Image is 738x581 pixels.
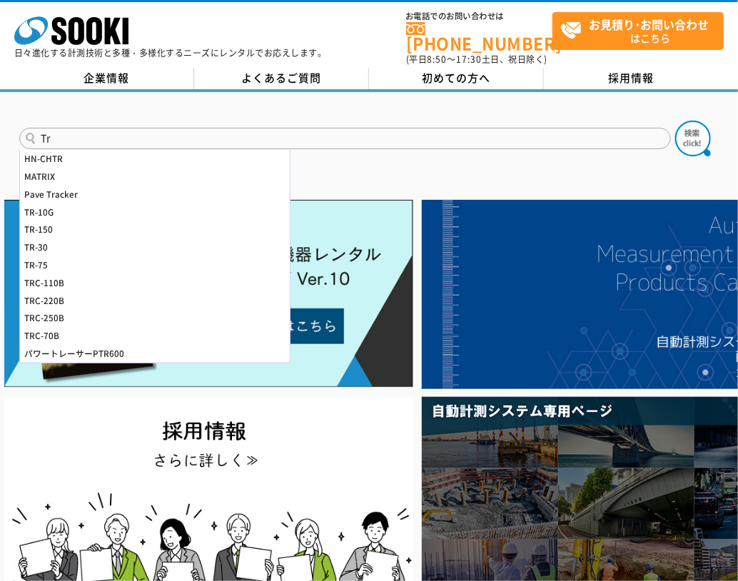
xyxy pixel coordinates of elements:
div: TRC-70B [20,327,290,345]
a: [PHONE_NUMBER] [406,22,552,51]
a: 採用情報 [544,68,719,89]
span: 17:30 [456,53,482,66]
img: btn_search.png [675,121,711,156]
div: TRC-110B [20,274,290,292]
div: TR-10G [20,203,290,221]
a: よくあるご質問 [194,68,369,89]
span: 8:50 [428,53,448,66]
div: TR-30 [20,238,290,256]
strong: お見積り･お問い合わせ [590,16,709,33]
img: Catalog Ver10 [4,200,413,388]
div: TRC-220B [20,292,290,310]
a: お見積り･お問い合わせはこちら [552,12,724,50]
a: 初めての方へ [369,68,544,89]
div: HN-CHTR [20,150,290,168]
a: 企業情報 [19,68,194,89]
div: パワートレーサーPTR600 [20,345,290,363]
span: お電話でのお問い合わせは [406,12,552,21]
span: 初めての方へ [423,70,491,86]
span: はこちら [560,13,723,49]
div: Pave Tracker [20,186,290,203]
input: 商品名、型式、NETIS番号を入力してください [19,128,671,149]
div: MATRIX [20,168,290,186]
div: TR-75 [20,256,290,274]
p: 日々進化する計測技術と多種・多様化するニーズにレンタルでお応えします。 [14,49,327,57]
span: (平日 ～ 土日、祝日除く) [406,53,547,66]
div: TRC-250B [20,309,290,327]
div: TR-150 [20,221,290,238]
